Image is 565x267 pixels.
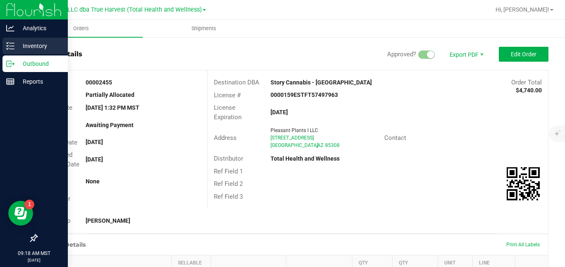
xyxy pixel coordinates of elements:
span: Contact [384,134,406,142]
p: 09:18 AM MST [4,250,64,257]
span: Shipments [180,25,227,32]
strong: Story Cannabis - [GEOGRAPHIC_DATA] [271,79,372,86]
strong: None [86,178,100,185]
strong: 00002455 [86,79,112,86]
span: Orders [62,25,100,32]
span: , [316,142,317,148]
span: Distributor [214,155,243,162]
strong: [DATE] [86,139,103,145]
strong: [PERSON_NAME] [86,217,130,224]
span: Destination DBA [214,79,259,86]
span: Pleasant Plants I LLC [271,127,318,133]
span: Order Total [511,79,542,86]
inline-svg: Reports [6,77,14,86]
p: Analytics [14,23,64,33]
p: Reports [14,77,64,87]
inline-svg: Analytics [6,24,14,32]
img: Scan me! [507,167,540,200]
strong: 0000159ESTFT57497963 [271,91,338,98]
span: Address [214,134,237,142]
span: Ref Field 1 [214,168,243,175]
button: Edit Order [499,47,548,62]
a: Shipments [143,20,266,37]
span: License Expiration [214,104,242,121]
span: License # [214,91,241,99]
strong: [DATE] [86,156,103,163]
a: Orders [20,20,143,37]
strong: Partially Allocated [86,91,134,98]
span: Hi, [PERSON_NAME]! [496,6,549,13]
p: [DATE] [4,257,64,263]
strong: Total Health and Wellness [271,155,340,162]
span: [STREET_ADDRESS] [271,135,314,141]
span: Ref Field 3 [214,193,243,200]
strong: [DATE] 1:32 PM MST [86,104,139,111]
span: AZ [317,142,323,148]
qrcode: 00002455 [507,167,540,200]
li: Export PDF [441,47,491,62]
iframe: Resource center [8,201,33,226]
span: 85308 [325,142,340,148]
strong: $4,740.00 [516,87,542,94]
span: Ref Field 2 [214,180,243,188]
span: Edit Order [511,51,536,58]
span: [GEOGRAPHIC_DATA] [271,142,318,148]
inline-svg: Outbound [6,60,14,68]
span: DXR FINANCE 4 LLC dba True Harvest (Total Health and Wellness) [24,6,202,13]
strong: Awaiting Payment [86,122,134,128]
iframe: Resource center unread badge [24,200,34,209]
strong: [DATE] [271,109,288,115]
span: Approved? [387,51,416,58]
span: Print All Labels [506,242,540,248]
p: Inventory [14,41,64,51]
p: Outbound [14,59,64,69]
inline-svg: Inventory [6,42,14,50]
